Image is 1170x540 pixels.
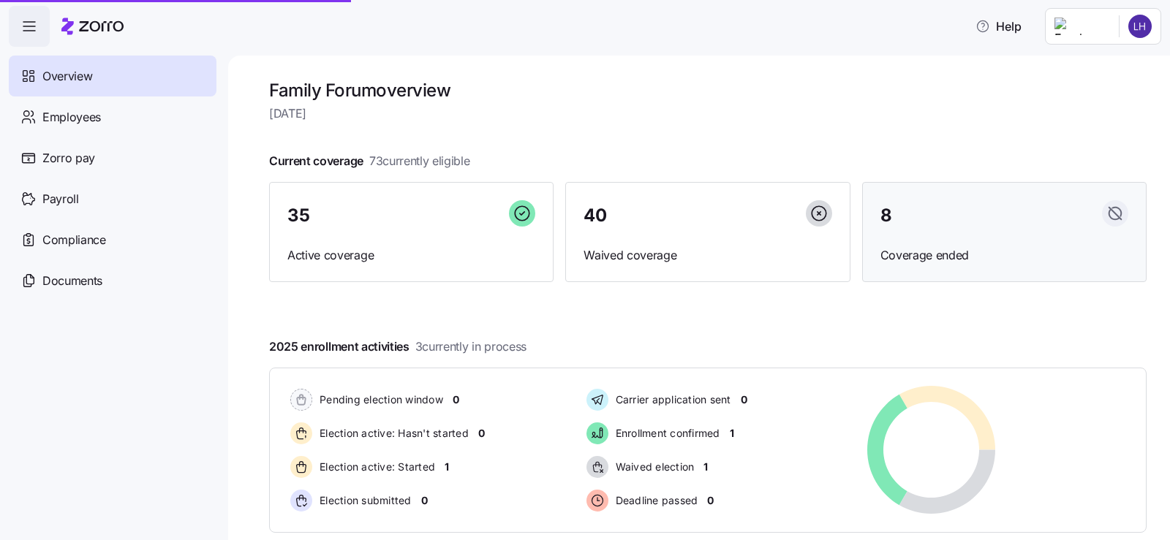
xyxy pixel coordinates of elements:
[730,426,734,441] span: 1
[9,137,216,178] a: Zorro pay
[584,246,831,265] span: Waived coverage
[42,149,95,167] span: Zorro pay
[42,190,79,208] span: Payroll
[9,219,216,260] a: Compliance
[453,392,459,407] span: 0
[42,272,102,290] span: Documents
[584,207,606,224] span: 40
[9,178,216,219] a: Payroll
[611,493,698,508] span: Deadline passed
[880,207,892,224] span: 8
[269,104,1147,123] span: [DATE]
[269,338,526,356] span: 2025 enrollment activities
[478,426,485,441] span: 0
[315,493,412,508] span: Election submitted
[415,338,526,356] span: 3 currently in process
[741,392,747,407] span: 0
[315,460,435,474] span: Election active: Started
[9,56,216,96] a: Overview
[611,392,731,407] span: Carrier application sent
[287,207,309,224] span: 35
[611,426,720,441] span: Enrollment confirmed
[975,18,1022,35] span: Help
[42,67,92,85] span: Overview
[42,108,101,126] span: Employees
[315,426,469,441] span: Election active: Hasn't started
[315,392,443,407] span: Pending election window
[445,460,449,474] span: 1
[1054,18,1107,35] img: Employer logo
[287,246,535,265] span: Active coverage
[707,493,714,508] span: 0
[611,460,695,474] span: Waived election
[964,12,1033,41] button: Help
[9,96,216,137] a: Employees
[369,152,470,170] span: 73 currently eligible
[880,246,1128,265] span: Coverage ended
[1128,15,1152,38] img: 96e328f018908eb6a5d67259af6310f1
[421,493,428,508] span: 0
[9,260,216,301] a: Documents
[703,460,708,474] span: 1
[269,79,1147,102] h1: Family Forum overview
[42,231,106,249] span: Compliance
[269,152,470,170] span: Current coverage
